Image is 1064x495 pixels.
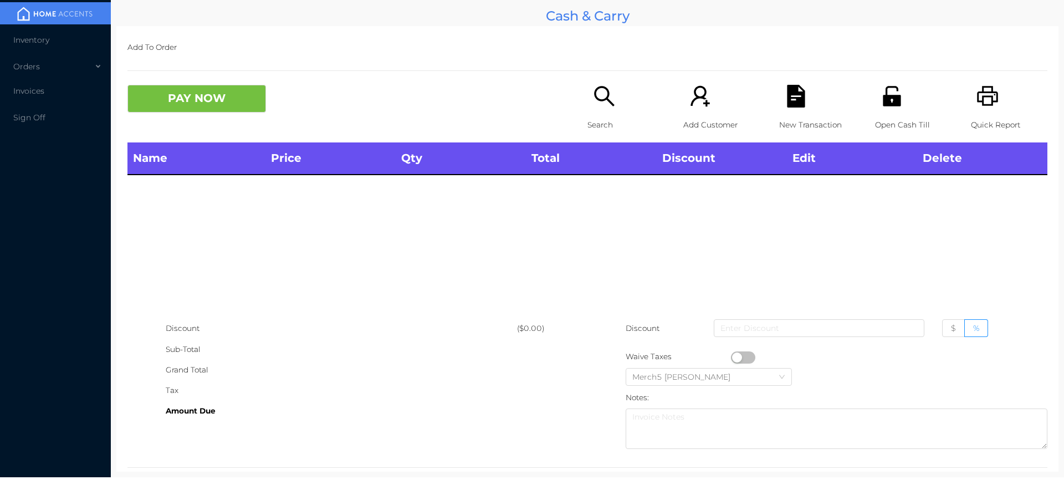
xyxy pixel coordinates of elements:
div: Cash & Carry [116,6,1058,26]
span: Sign Off [13,113,45,123]
div: Amount Due [166,401,517,421]
input: Enter Discount [714,319,924,337]
p: Open Cash Till [875,115,952,135]
div: Waive Taxes [626,346,731,367]
p: Discount [626,318,661,339]
button: PAY NOW [127,85,266,113]
span: % [973,323,979,333]
div: Discount [166,318,517,339]
i: icon: unlock [881,85,903,108]
th: Qty [396,142,526,175]
th: Edit [787,142,917,175]
p: New Transaction [779,115,856,135]
span: Invoices [13,86,44,96]
div: Merch5 Lawrence [632,369,741,385]
div: ($0.00) [517,318,587,339]
label: Notes: [626,393,649,402]
span: Inventory [13,35,49,45]
th: Delete [917,142,1047,175]
span: $ [951,323,956,333]
i: icon: file-text [785,85,807,108]
th: Price [265,142,396,175]
p: Quick Report [971,115,1047,135]
p: Add To Order [127,37,1047,58]
img: mainBanner [13,6,96,22]
th: Discount [657,142,787,175]
i: icon: printer [976,85,999,108]
th: Name [127,142,265,175]
p: Search [587,115,664,135]
div: Tax [166,380,517,401]
i: icon: search [593,85,616,108]
p: Add Customer [683,115,760,135]
i: icon: user-add [689,85,712,108]
th: Total [526,142,656,175]
i: icon: down [779,374,785,381]
div: Grand Total [166,360,517,380]
div: Sub-Total [166,339,517,360]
